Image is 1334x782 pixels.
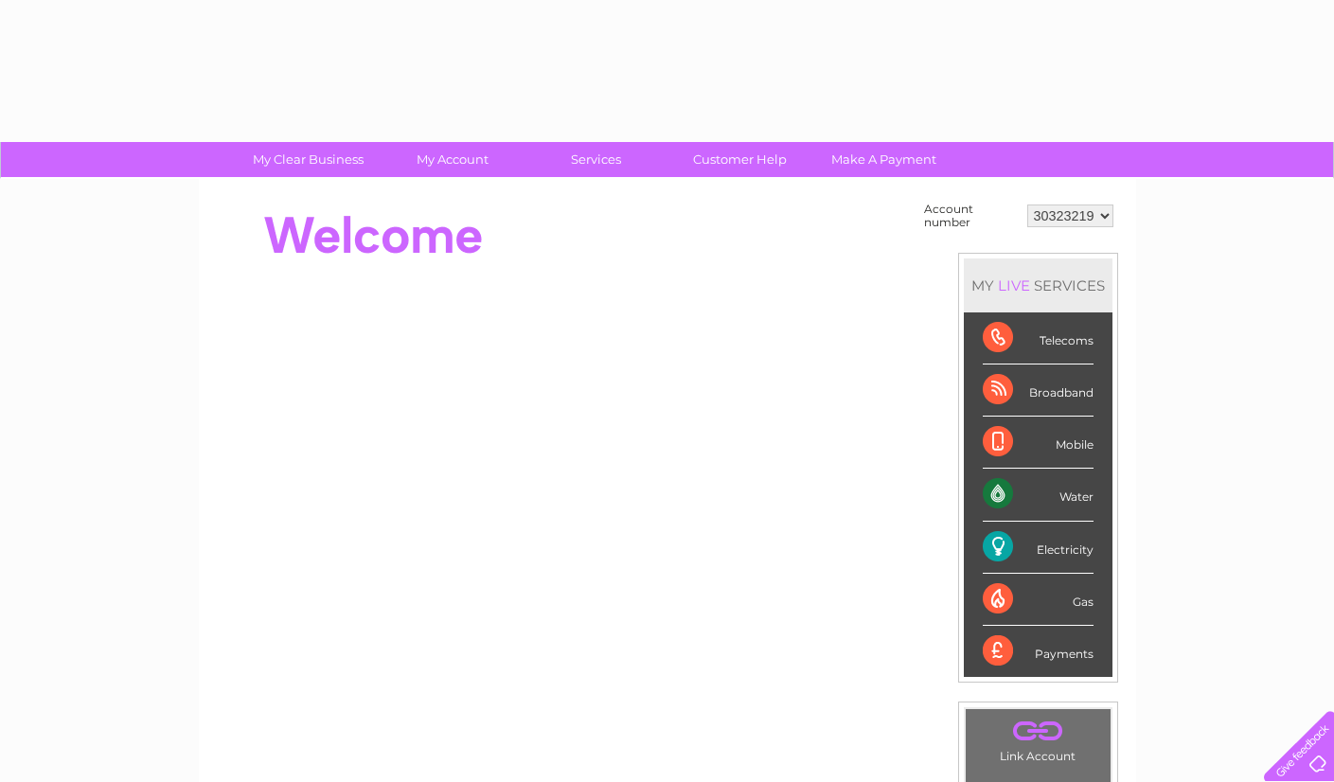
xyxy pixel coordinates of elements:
div: MY SERVICES [964,258,1112,312]
div: Electricity [983,522,1094,574]
a: Make A Payment [806,142,962,177]
div: Broadband [983,364,1094,417]
a: My Account [374,142,530,177]
td: Account number [919,198,1023,234]
div: Telecoms [983,312,1094,364]
div: Water [983,469,1094,521]
div: LIVE [994,276,1034,294]
a: Services [518,142,674,177]
div: Mobile [983,417,1094,469]
a: My Clear Business [230,142,386,177]
div: Gas [983,574,1094,626]
td: Link Account [965,708,1112,768]
div: Payments [983,626,1094,677]
a: Customer Help [662,142,818,177]
a: . [970,714,1106,747]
